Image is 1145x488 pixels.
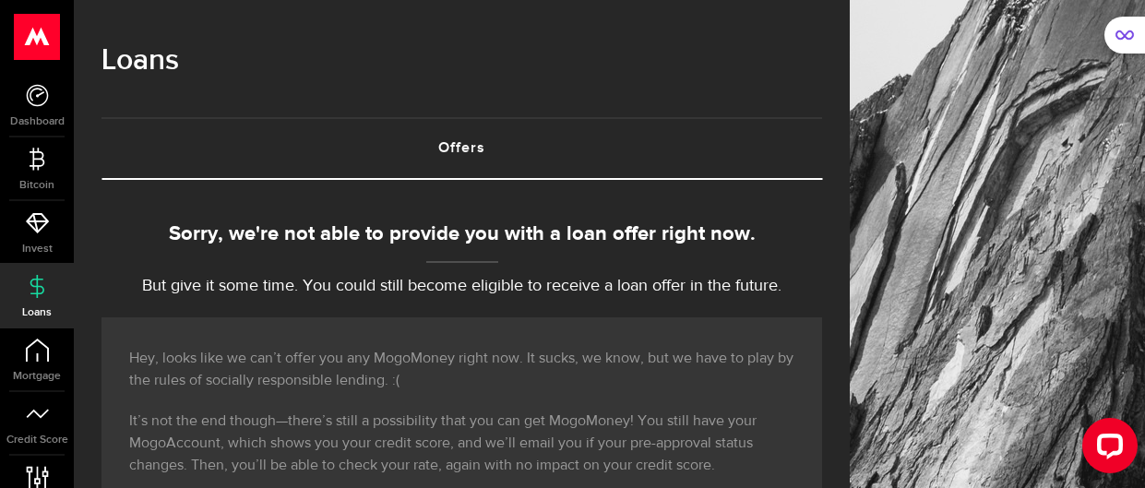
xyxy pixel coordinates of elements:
[101,220,822,250] div: Sorry, we're not able to provide you with a loan offer right now.
[101,37,822,85] h1: Loans
[101,274,822,299] p: But give it some time. You could still become eligible to receive a loan offer in the future.
[1067,411,1145,488] iframe: LiveChat chat widget
[129,411,794,477] p: It’s not the end though—there’s still a possibility that you can get MogoMoney! You still have yo...
[101,119,822,178] a: Offers
[129,348,794,392] p: Hey, looks like we can’t offer you any MogoMoney right now. It sucks, we know, but we have to pla...
[101,117,822,180] ul: Tabs Navigation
